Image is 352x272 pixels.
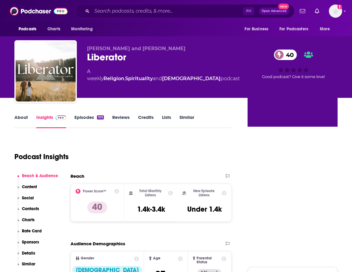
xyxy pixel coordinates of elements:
[71,241,125,246] h2: Audience Demographics
[22,228,42,234] p: Rate Card
[22,195,34,201] p: Social
[240,23,276,35] button: open menu
[297,6,308,16] a: Show notifications dropdown
[124,76,125,81] span: ,
[17,217,35,228] button: Charts
[19,25,36,33] span: Podcasts
[249,46,338,83] div: 40Good podcast? Give it some love!
[337,5,342,9] svg: Add a profile image
[75,4,294,18] div: Search podcasts, credits, & more...
[262,10,287,13] span: Open Advanced
[22,217,35,222] p: Charts
[87,68,240,82] div: A weekly podcast
[74,114,104,128] a: Episodes103
[179,114,194,128] a: Similar
[17,184,37,195] button: Content
[188,189,219,197] h2: New Episode Listens
[22,240,39,245] p: Sponsors
[243,7,254,15] span: ⌘ K
[112,114,130,128] a: Reviews
[162,76,221,81] a: [DEMOGRAPHIC_DATA]
[329,5,342,18] img: User Profile
[162,114,171,128] a: Lists
[83,189,106,193] h2: Power Score™
[17,251,35,262] button: Details
[56,115,66,120] img: Podchaser Pro
[135,189,166,197] h2: Total Monthly Listens
[14,23,44,35] button: open menu
[17,228,42,240] button: Rate Card
[17,206,39,217] button: Contacts
[14,114,28,128] a: About
[71,173,84,179] h2: Reach
[67,23,100,35] button: open menu
[278,4,289,9] span: New
[16,41,76,101] img: Liberator
[137,205,165,214] h3: 1.4k-3.4k
[274,50,297,60] a: 40
[153,256,161,260] span: Age
[17,195,34,207] button: Social
[22,251,35,256] p: Details
[329,5,342,18] button: Show profile menu
[17,173,58,184] button: Reach & Audience
[187,205,222,214] h3: Under 1.4k
[17,240,39,251] button: Sponsors
[153,76,162,81] span: and
[312,6,322,16] a: Show notifications dropdown
[71,25,92,33] span: Monitoring
[97,115,104,119] div: 103
[22,184,37,189] p: Content
[22,206,39,211] p: Contacts
[259,8,289,15] button: Open AdvancedNew
[47,25,60,33] span: Charts
[138,114,154,128] a: Credits
[36,114,66,128] a: InsightsPodchaser Pro
[275,23,317,35] button: open menu
[104,76,124,81] a: Religion
[22,261,35,267] p: Similar
[262,74,325,79] span: Good podcast? Give it some love!
[14,152,69,161] h1: Podcast Insights
[316,23,338,35] button: open menu
[92,6,243,16] input: Search podcasts, credits, & more...
[44,23,64,35] a: Charts
[22,173,58,178] p: Reach & Audience
[87,46,185,51] span: [PERSON_NAME] and [PERSON_NAME]
[81,256,94,260] span: Gender
[10,5,68,17] img: Podchaser - Follow, Share and Rate Podcasts
[280,50,297,60] span: 40
[329,5,342,18] span: Logged in as shcarlos
[197,256,221,264] span: Parental Status
[125,76,153,81] a: Spirituality
[87,201,107,213] p: 40
[279,25,308,33] span: For Podcasters
[320,25,330,33] span: More
[245,25,268,33] span: For Business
